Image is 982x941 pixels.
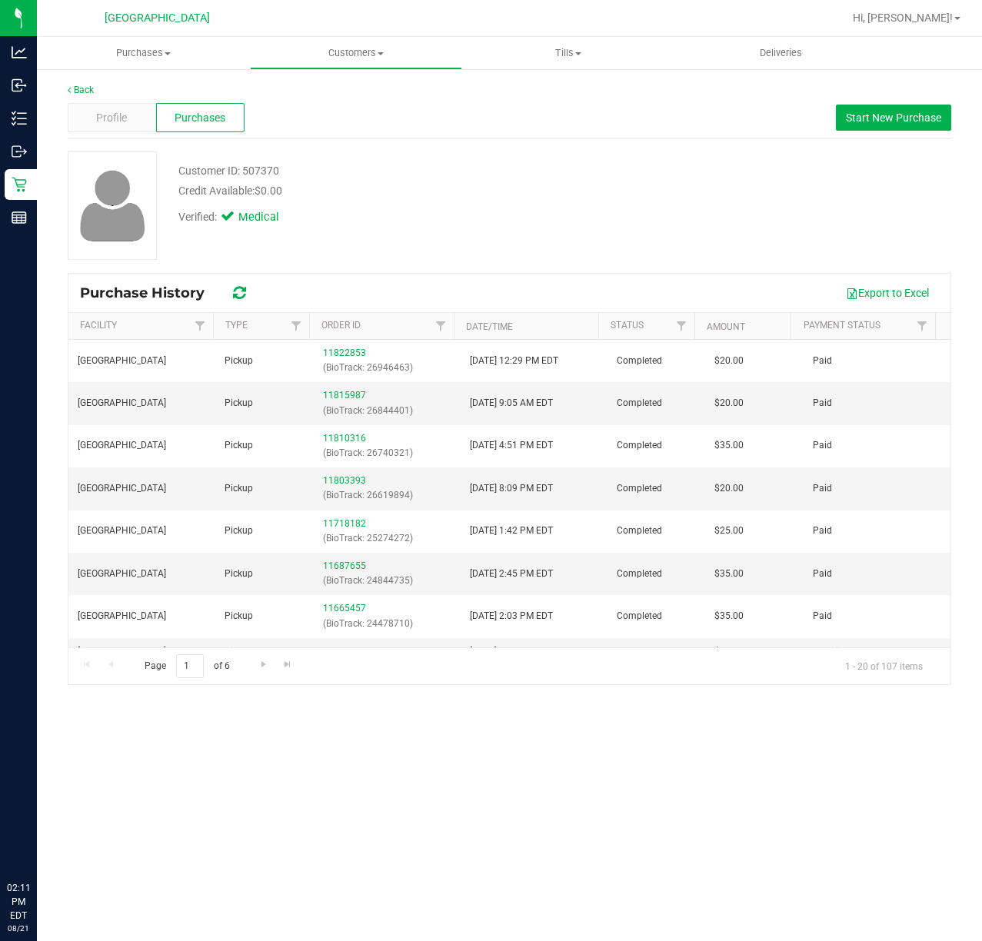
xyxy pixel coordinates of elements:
[12,45,27,60] inline-svg: Analytics
[225,481,253,496] span: Pickup
[323,361,451,375] p: (BioTrack: 26946463)
[7,923,30,934] p: 08/21
[853,12,953,24] span: Hi, [PERSON_NAME]!
[675,37,888,69] a: Deliveries
[714,481,744,496] span: $20.00
[836,105,951,131] button: Start New Purchase
[323,404,451,418] p: (BioTrack: 26844401)
[323,603,366,613] a: 11665457
[72,166,153,245] img: user-icon.png
[617,438,662,453] span: Completed
[7,881,30,923] p: 02:11 PM EDT
[277,654,299,675] a: Go to the last page
[225,438,253,453] span: Pickup
[225,567,253,581] span: Pickup
[284,313,309,339] a: Filter
[78,481,166,496] span: [GEOGRAPHIC_DATA]
[225,320,248,331] a: Type
[12,210,27,225] inline-svg: Reports
[80,284,220,301] span: Purchase History
[225,354,253,368] span: Pickup
[813,609,832,623] span: Paid
[813,354,832,368] span: Paid
[105,12,210,25] span: [GEOGRAPHIC_DATA]
[225,644,253,659] span: Pickup
[714,567,744,581] span: $35.00
[78,644,166,659] span: [GEOGRAPHIC_DATA]
[323,488,451,503] p: (BioTrack: 26619894)
[37,37,250,69] a: Purchases
[323,433,366,444] a: 11810316
[470,354,558,368] span: [DATE] 12:29 PM EDT
[238,209,300,226] span: Medical
[251,46,462,60] span: Customers
[714,524,744,538] span: $25.00
[470,396,553,411] span: [DATE] 9:05 AM EDT
[323,531,451,546] p: (BioTrack: 25274272)
[617,644,657,659] span: Cancelled
[428,313,454,339] a: Filter
[255,185,282,197] span: $0.00
[323,347,366,358] a: 11822853
[178,163,279,179] div: Customer ID: 507370
[617,396,662,411] span: Completed
[323,475,366,486] a: 11803393
[321,320,361,331] a: Order ID
[910,313,935,339] a: Filter
[462,37,675,69] a: Tills
[714,609,744,623] span: $35.00
[178,209,300,226] div: Verified:
[323,518,366,529] a: 11718182
[617,567,662,581] span: Completed
[323,574,451,588] p: (BioTrack: 24844735)
[669,313,694,339] a: Filter
[225,396,253,411] span: Pickup
[813,644,890,659] span: Awaiting Payment
[175,110,225,126] span: Purchases
[470,524,553,538] span: [DATE] 1:42 PM EDT
[252,654,275,675] a: Go to the next page
[470,644,553,659] span: [DATE] 5:33 PM EDT
[617,524,662,538] span: Completed
[225,609,253,623] span: Pickup
[804,320,880,331] a: Payment Status
[78,609,166,623] span: [GEOGRAPHIC_DATA]
[714,438,744,453] span: $35.00
[836,280,939,306] button: Export to Excel
[323,390,366,401] a: 11815987
[323,446,451,461] p: (BioTrack: 26740321)
[611,320,644,331] a: Status
[78,354,166,368] span: [GEOGRAPHIC_DATA]
[470,609,553,623] span: [DATE] 2:03 PM EDT
[714,354,744,368] span: $20.00
[813,481,832,496] span: Paid
[714,644,744,659] span: $70.00
[846,111,941,124] span: Start New Purchase
[78,396,166,411] span: [GEOGRAPHIC_DATA]
[617,609,662,623] span: Completed
[813,567,832,581] span: Paid
[178,183,609,199] div: Credit Available:
[12,78,27,93] inline-svg: Inbound
[813,396,832,411] span: Paid
[466,321,513,332] a: Date/Time
[131,654,242,678] span: Page of 6
[470,481,553,496] span: [DATE] 8:09 PM EDT
[225,524,253,538] span: Pickup
[714,396,744,411] span: $20.00
[188,313,213,339] a: Filter
[250,37,463,69] a: Customers
[12,144,27,159] inline-svg: Outbound
[470,438,553,453] span: [DATE] 4:51 PM EDT
[68,85,94,95] a: Back
[833,654,935,677] span: 1 - 20 of 107 items
[323,617,451,631] p: (BioTrack: 24478710)
[12,111,27,126] inline-svg: Inventory
[78,567,166,581] span: [GEOGRAPHIC_DATA]
[323,560,366,571] a: 11687655
[78,524,166,538] span: [GEOGRAPHIC_DATA]
[617,481,662,496] span: Completed
[463,46,674,60] span: Tills
[617,354,662,368] span: Completed
[15,818,62,864] iframe: Resource center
